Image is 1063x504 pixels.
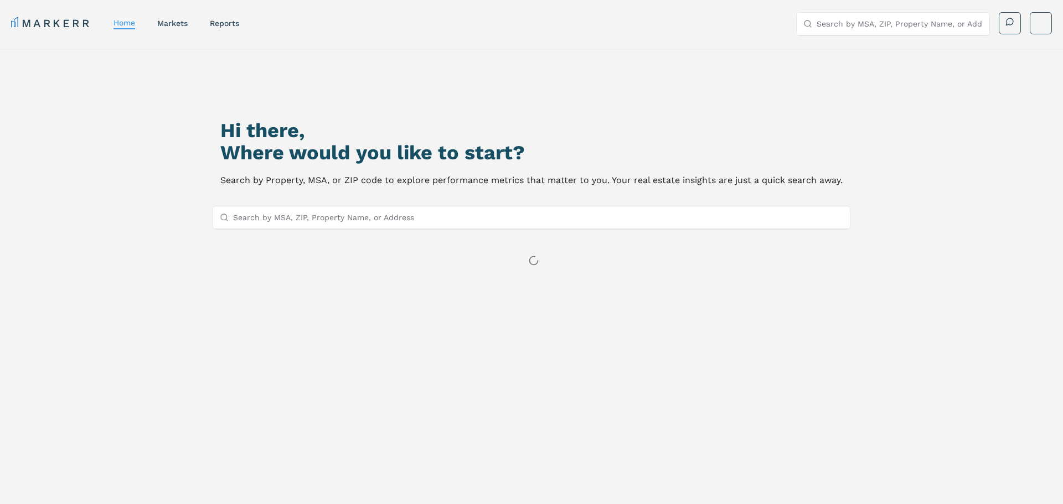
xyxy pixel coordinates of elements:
[220,119,843,142] h1: Hi there,
[817,13,983,35] input: Search by MSA, ZIP, Property Name, or Address
[157,19,188,28] a: markets
[113,18,135,27] a: home
[11,15,91,31] a: MARKERR
[220,142,843,164] h2: Where would you like to start?
[220,173,843,188] p: Search by Property, MSA, or ZIP code to explore performance metrics that matter to you. Your real...
[210,19,239,28] a: reports
[233,206,843,228] input: Search by MSA, ZIP, Property Name, or Address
